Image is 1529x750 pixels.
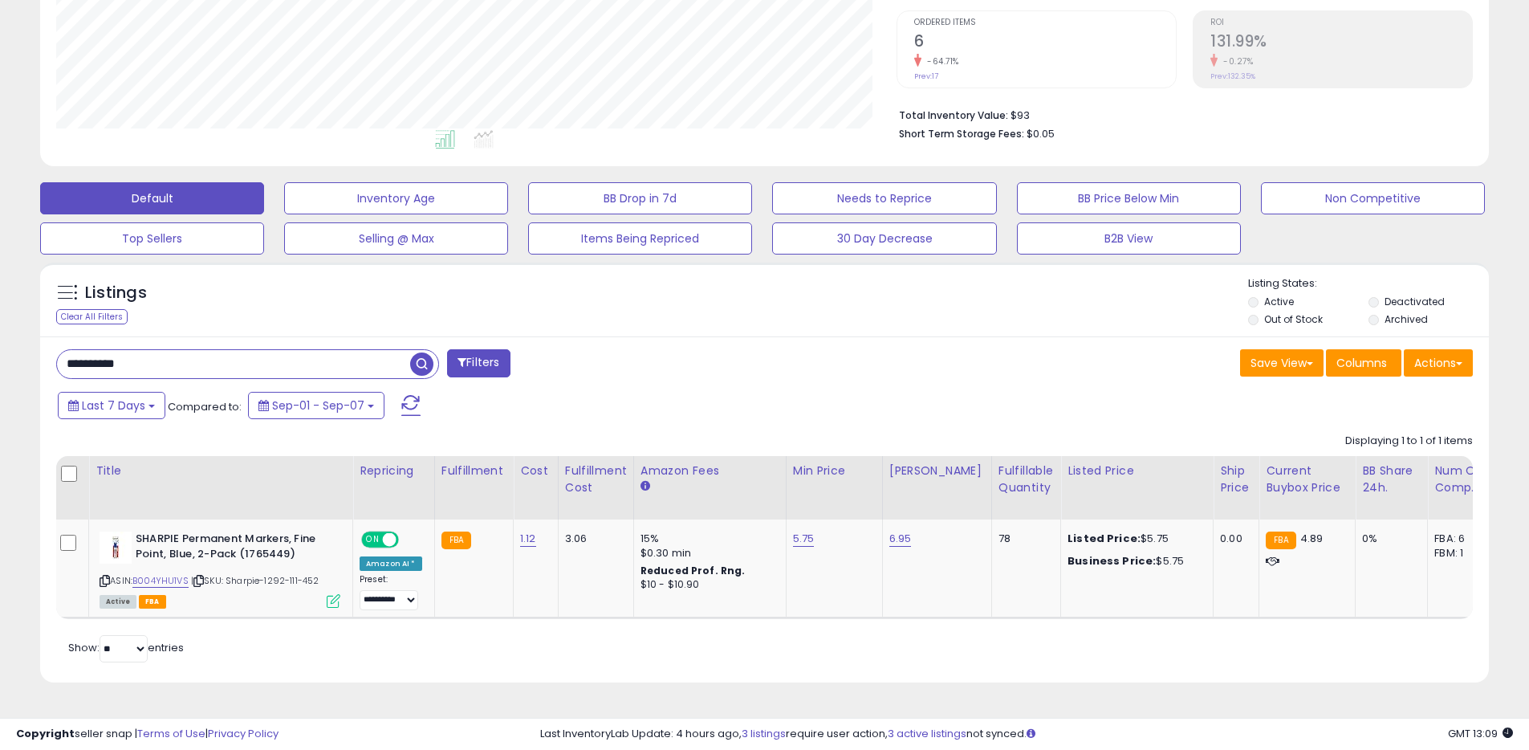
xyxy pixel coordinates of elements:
[100,532,132,564] img: 31DybCWPJpL._SL40_.jpg
[1248,276,1489,291] p: Listing States:
[137,726,205,741] a: Terms of Use
[68,640,184,655] span: Show: entries
[441,532,471,549] small: FBA
[284,222,508,255] button: Selling @ Max
[640,578,774,592] div: $10 - $10.90
[998,463,1054,496] div: Fulfillable Quantity
[1067,531,1141,546] b: Listed Price:
[16,726,75,741] strong: Copyright
[914,71,938,81] small: Prev: 17
[1362,532,1415,546] div: 0%
[1210,32,1472,54] h2: 131.99%
[640,564,746,577] b: Reduced Prof. Rng.
[132,574,189,588] a: B004YHU1VS
[1266,532,1295,549] small: FBA
[1027,126,1055,141] span: $0.05
[1448,726,1513,741] span: 2025-09-17 13:09 GMT
[520,531,536,547] a: 1.12
[168,399,242,414] span: Compared to:
[1326,349,1401,377] button: Columns
[363,533,383,547] span: ON
[772,222,996,255] button: 30 Day Decrease
[742,726,786,741] a: 3 listings
[447,349,510,377] button: Filters
[793,463,876,479] div: Min Price
[139,595,166,609] span: FBA
[1067,554,1201,569] div: $5.75
[1067,532,1201,546] div: $5.75
[565,532,621,546] div: 3.06
[565,463,627,496] div: Fulfillment Cost
[1385,295,1445,308] label: Deactivated
[640,546,774,560] div: $0.30 min
[540,727,1513,742] div: Last InventoryLab Update: 4 hours ago, require user action, not synced.
[360,463,428,479] div: Repricing
[889,463,985,479] div: [PERSON_NAME]
[899,104,1461,124] li: $93
[82,397,145,414] span: Last 7 Days
[793,531,815,547] a: 5.75
[1067,463,1206,479] div: Listed Price
[100,532,340,606] div: ASIN:
[899,108,1008,122] b: Total Inventory Value:
[284,182,508,214] button: Inventory Age
[914,18,1176,27] span: Ordered Items
[1345,434,1473,449] div: Displaying 1 to 1 of 1 items
[1220,532,1246,546] div: 0.00
[1264,312,1323,326] label: Out of Stock
[899,127,1024,141] b: Short Term Storage Fees:
[360,556,422,571] div: Amazon AI *
[1240,349,1324,377] button: Save View
[888,726,966,741] a: 3 active listings
[640,532,774,546] div: 15%
[1220,463,1252,496] div: Ship Price
[136,532,331,565] b: SHARPIE Permanent Markers, Fine Point, Blue, 2-Pack (1765449)
[528,182,752,214] button: BB Drop in 7d
[772,182,996,214] button: Needs to Reprice
[914,32,1176,54] h2: 6
[248,392,384,419] button: Sep-01 - Sep-07
[528,222,752,255] button: Items Being Repriced
[360,574,422,610] div: Preset:
[85,282,147,304] h5: Listings
[998,532,1048,546] div: 78
[58,392,165,419] button: Last 7 Days
[640,479,650,494] small: Amazon Fees.
[191,574,319,587] span: | SKU: Sharpie-1292-111-452
[1261,182,1485,214] button: Non Competitive
[921,55,959,67] small: -64.71%
[272,397,364,414] span: Sep-01 - Sep-07
[56,309,128,324] div: Clear All Filters
[16,727,279,742] div: seller snap | |
[1067,553,1156,569] b: Business Price:
[889,531,912,547] a: 6.95
[1017,182,1241,214] button: BB Price Below Min
[1264,295,1294,308] label: Active
[1362,463,1421,496] div: BB Share 24h.
[40,222,264,255] button: Top Sellers
[1404,349,1473,377] button: Actions
[1434,463,1493,496] div: Num of Comp.
[441,463,506,479] div: Fulfillment
[1210,71,1255,81] small: Prev: 132.35%
[40,182,264,214] button: Default
[1434,546,1487,560] div: FBM: 1
[396,533,422,547] span: OFF
[1336,355,1387,371] span: Columns
[1385,312,1428,326] label: Archived
[1017,222,1241,255] button: B2B View
[1300,531,1324,546] span: 4.89
[208,726,279,741] a: Privacy Policy
[1434,532,1487,546] div: FBA: 6
[96,463,346,479] div: Title
[1266,463,1348,496] div: Current Buybox Price
[100,595,136,609] span: All listings currently available for purchase on Amazon
[520,463,551,479] div: Cost
[1210,18,1472,27] span: ROI
[640,463,779,479] div: Amazon Fees
[1218,55,1253,67] small: -0.27%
